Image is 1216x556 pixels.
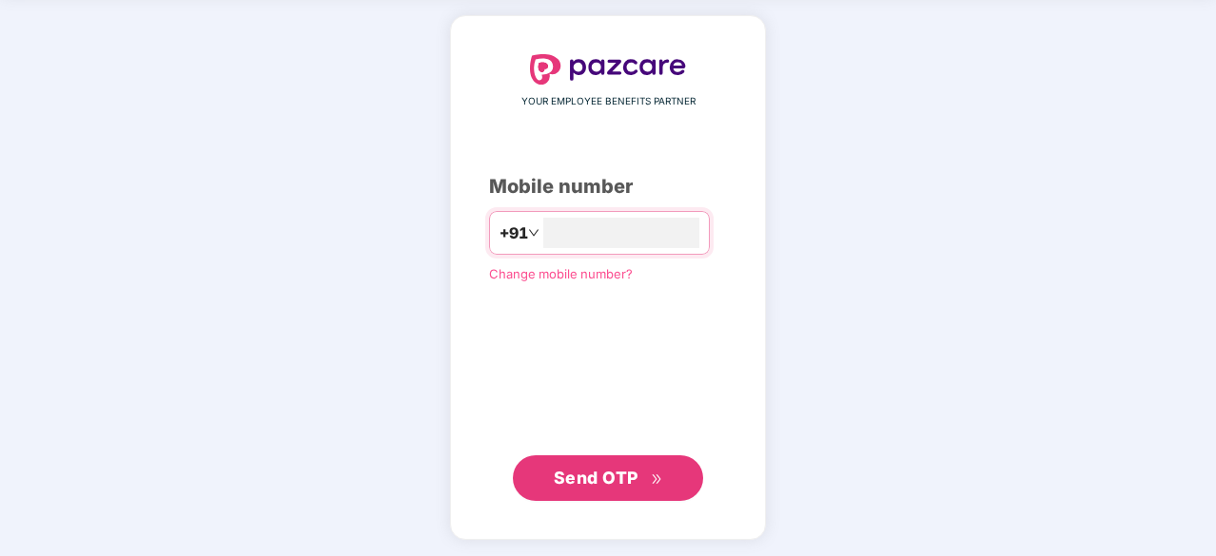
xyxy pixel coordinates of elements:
[521,94,696,109] span: YOUR EMPLOYEE BENEFITS PARTNER
[489,172,727,201] div: Mobile number
[530,54,686,85] img: logo
[500,221,528,245] span: +91
[528,227,539,239] span: down
[513,455,703,501] button: Send OTPdouble-right
[489,266,633,281] a: Change mobile number?
[554,468,638,488] span: Send OTP
[651,473,663,486] span: double-right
